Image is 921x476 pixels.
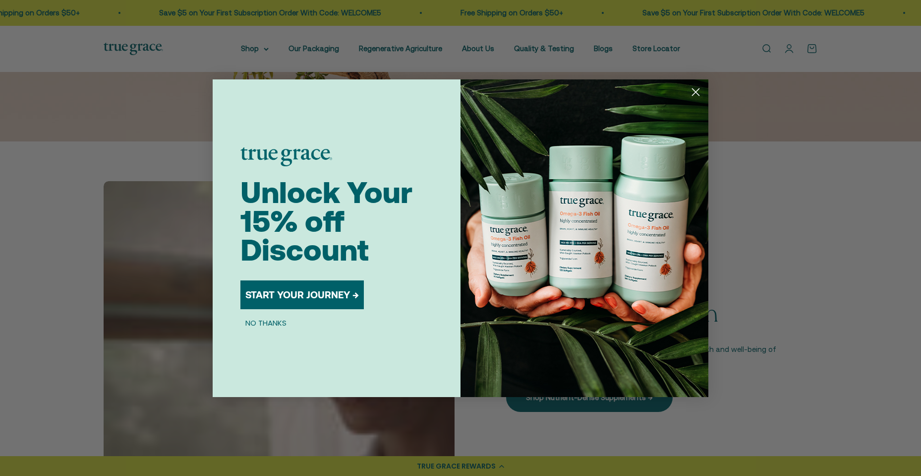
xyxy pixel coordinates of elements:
button: START YOUR JOURNEY → [240,280,364,309]
span: Unlock Your 15% off Discount [240,175,412,267]
button: NO THANKS [240,317,291,329]
img: 098727d5-50f8-4f9b-9554-844bb8da1403.jpeg [460,79,708,397]
button: Close dialog [687,83,704,101]
img: logo placeholder [240,147,332,166]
